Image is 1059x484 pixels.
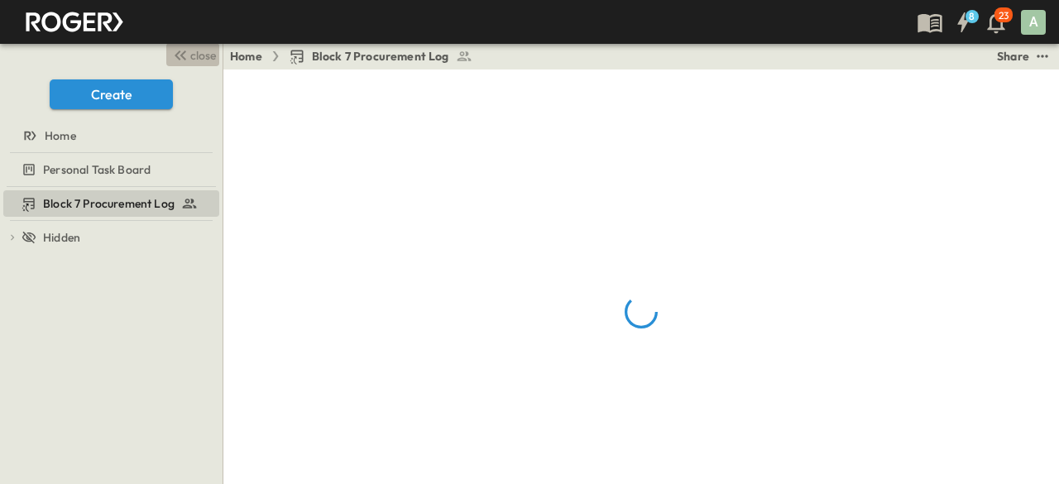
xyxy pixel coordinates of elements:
[999,9,1009,22] p: 23
[997,48,1029,65] div: Share
[289,48,472,65] a: Block 7 Procurement Log
[946,7,980,37] button: 8
[3,190,219,217] div: Block 7 Procurement Logtest
[3,192,216,215] a: Block 7 Procurement Log
[3,156,219,183] div: Personal Task Boardtest
[43,161,151,178] span: Personal Task Board
[50,79,173,109] button: Create
[969,10,975,23] h6: 8
[3,158,216,181] a: Personal Task Board
[45,127,76,144] span: Home
[230,48,482,65] nav: breadcrumbs
[43,195,175,212] span: Block 7 Procurement Log
[3,124,216,147] a: Home
[312,48,449,65] span: Block 7 Procurement Log
[190,47,216,64] span: close
[1021,10,1046,35] div: A
[166,43,219,66] button: close
[230,48,262,65] a: Home
[43,229,80,246] span: Hidden
[1033,46,1052,66] button: test
[1019,8,1047,36] button: A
